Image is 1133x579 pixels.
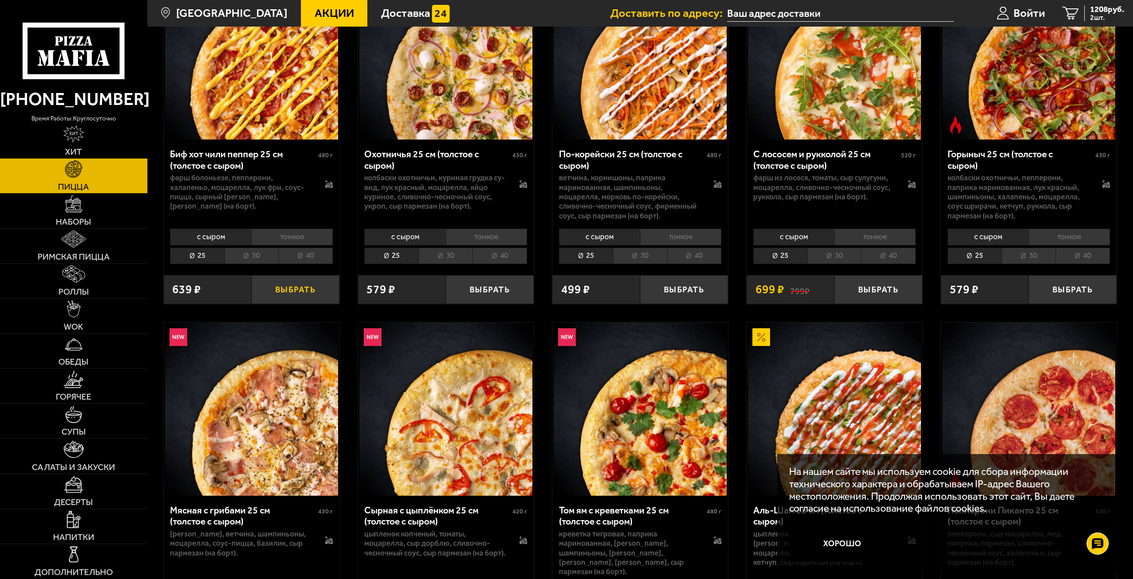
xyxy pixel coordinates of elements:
span: 420 г [513,508,527,515]
div: Охотничья 25 см (толстое с сыром) [364,148,510,171]
li: 25 [170,248,224,264]
li: 25 [948,248,1002,264]
p: фарш болоньезе, пепперони, халапеньо, моцарелла, лук фри, соус-пицца, сырный [PERSON_NAME], [PERS... [170,173,313,211]
span: WOK [64,323,83,331]
button: Выбрать [251,275,339,304]
span: Наборы [56,218,91,226]
span: Супы [62,427,86,436]
li: 40 [667,248,721,264]
span: [GEOGRAPHIC_DATA] [176,8,287,19]
img: Пепперони Пиканто 25 см (толстое с сыром) [942,323,1115,496]
s: 799 ₽ [790,284,809,295]
img: 15daf4d41897b9f0e9f617042186c801.svg [432,5,450,23]
span: 520 г [901,152,916,159]
span: 639 ₽ [172,284,201,295]
span: Войти [1014,8,1045,19]
span: Роллы [58,288,89,296]
input: Ваш адрес доставки [727,5,954,22]
span: 480 г [707,152,721,159]
span: Римская пицца [38,253,110,261]
span: Обеды [58,358,89,366]
span: Напитки [53,533,94,542]
li: 30 [419,248,473,264]
p: ветчина, корнишоны, паприка маринованная, шампиньоны, моцарелла, морковь по-корейски, сливочно-че... [559,173,702,221]
span: Салаты и закуски [32,463,115,472]
li: с сыром [948,229,1029,245]
button: Выбрать [1029,275,1117,304]
button: Хорошо [789,526,895,562]
li: тонкое [1029,229,1110,245]
li: 25 [364,248,418,264]
img: Акционный [752,328,770,346]
li: 40 [861,248,916,264]
div: Мясная с грибами 25 см (толстое с сыром) [170,505,316,527]
li: 30 [1002,248,1056,264]
li: тонкое [251,229,333,245]
button: Выбрать [640,275,728,304]
li: 30 [224,248,278,264]
span: 480 г [318,152,333,159]
a: АкционныйАль-Шам 25 см (толстое с сыром) [747,323,922,496]
li: 25 [753,248,807,264]
span: 1208 руб. [1090,5,1124,14]
p: фарш из лосося, томаты, сыр сулугуни, моцарелла, сливочно-чесночный соус, руккола, сыр пармезан (... [753,173,896,202]
span: 430 г [318,508,333,515]
span: 579 ₽ [366,284,395,295]
li: 30 [613,248,667,264]
p: [PERSON_NAME], ветчина, шампиньоны, моцарелла, соус-пицца, базилик, сыр пармезан (на борт). [170,529,313,558]
li: 40 [473,248,527,264]
li: с сыром [559,229,640,245]
span: Доставить по адресу: [610,8,727,19]
li: тонкое [640,229,721,245]
img: Мясная с грибами 25 см (толстое с сыром) [165,323,338,496]
a: НовинкаСырная с цыплёнком 25 см (толстое с сыром) [358,323,534,496]
span: Десерты [54,498,93,507]
span: 480 г [707,508,721,515]
div: Сырная с цыплёнком 25 см (толстое с сыром) [364,505,510,527]
span: Пицца [58,183,89,191]
span: 579 ₽ [950,284,979,295]
span: Доставка [381,8,430,19]
img: Аль-Шам 25 см (толстое с сыром) [748,323,921,496]
li: с сыром [753,229,834,245]
div: С лососем и рукколой 25 см (толстое с сыром) [753,148,899,171]
img: Новинка [364,328,382,346]
p: На нашем сайте мы используем cookie для сбора информации технического характера и обрабатываем IP... [789,466,1100,515]
img: Сырная с цыплёнком 25 см (толстое с сыром) [359,323,532,496]
div: Горыныч 25 см (толстое с сыром) [948,148,1094,171]
li: тонкое [834,229,916,245]
div: Аль-Шам 25 см (толстое с сыром) [753,505,899,527]
a: НовинкаМясная с грибами 25 см (толстое с сыром) [164,323,339,496]
span: 430 г [1095,152,1110,159]
li: 30 [807,248,861,264]
li: 25 [559,248,613,264]
span: 430 г [513,152,527,159]
span: 2 шт. [1090,14,1124,21]
span: 699 ₽ [755,284,784,295]
img: Том ям с креветками 25 см (толстое с сыром) [554,323,727,496]
li: 40 [1056,248,1110,264]
div: Биф хот чили пеппер 25 см (толстое с сыром) [170,148,316,171]
li: с сыром [170,229,251,245]
button: Выбрать [834,275,922,304]
p: колбаски охотничьи, куриная грудка су-вид, лук красный, моцарелла, яйцо куриное, сливочно-чесночн... [364,173,507,211]
span: Акции [315,8,354,19]
button: Выбрать [446,275,534,304]
img: Новинка [170,328,187,346]
span: Горячее [56,392,91,401]
p: креветка тигровая, паприка маринованная, [PERSON_NAME], шампиньоны, [PERSON_NAME], [PERSON_NAME],... [559,529,702,577]
li: с сыром [364,229,445,245]
p: цыпленок, лук репчатый, [PERSON_NAME], томаты, огурец, моцарелла, сливочно-чесночный соус, кетчуп... [753,529,896,567]
img: Острое блюдо [947,116,964,134]
span: Дополнительно [35,568,113,577]
li: 40 [278,248,333,264]
p: цыпленок копченый, томаты, моцарелла, сыр дорблю, сливочно-чесночный соус, сыр пармезан (на борт). [364,529,507,558]
span: Хит [65,148,82,156]
img: Новинка [558,328,576,346]
li: тонкое [446,229,527,245]
a: Острое блюдоПепперони Пиканто 25 см (толстое с сыром) [941,323,1117,496]
div: По-корейски 25 см (толстое с сыром) [559,148,705,171]
a: НовинкаТом ям с креветками 25 см (толстое с сыром) [552,323,728,496]
span: 499 ₽ [561,284,590,295]
div: Том ям с креветками 25 см (толстое с сыром) [559,505,705,527]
